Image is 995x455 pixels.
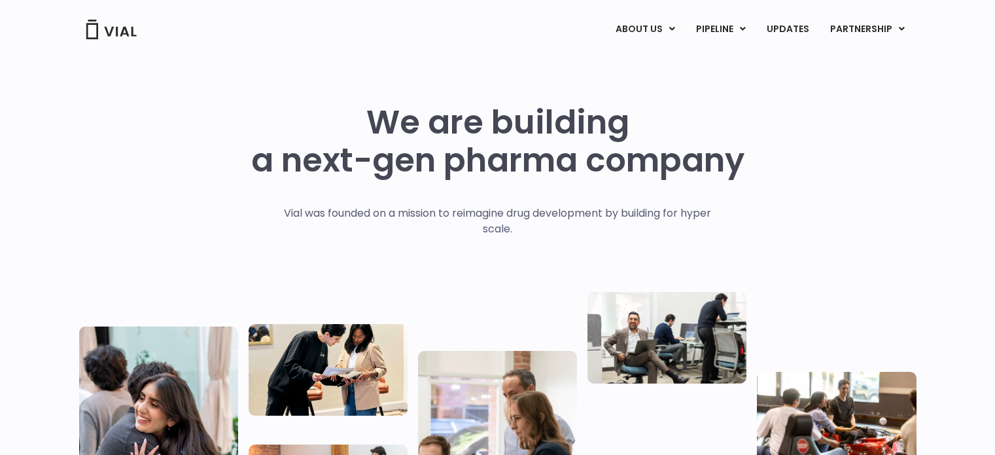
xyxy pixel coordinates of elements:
a: PIPELINEMenu Toggle [686,18,756,41]
p: Vial was founded on a mission to reimagine drug development by building for hyper scale. [270,206,725,237]
a: PARTNERSHIPMenu Toggle [820,18,915,41]
a: UPDATES [756,18,819,41]
h1: We are building a next-gen pharma company [251,103,744,179]
img: Three people working in an office [587,291,746,383]
img: Vial Logo [85,20,137,39]
a: ABOUT USMenu Toggle [605,18,685,41]
img: Two people looking at a paper talking. [249,324,408,416]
